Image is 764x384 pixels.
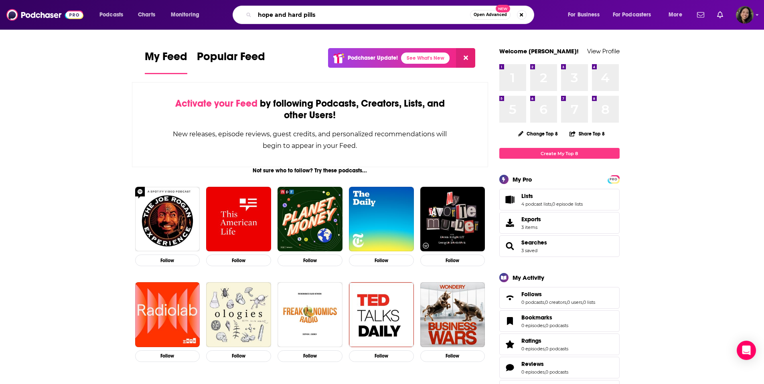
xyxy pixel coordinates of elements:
[135,350,200,362] button: Follow
[135,282,200,347] img: Radiolab
[135,255,200,266] button: Follow
[587,47,620,55] a: View Profile
[521,239,547,246] span: Searches
[545,369,568,375] a: 0 podcasts
[521,346,545,352] a: 0 episodes
[562,8,610,21] button: open menu
[521,216,541,223] span: Exports
[145,50,187,74] a: My Feed
[521,337,568,344] a: Ratings
[206,187,271,252] img: This American Life
[502,194,518,205] a: Lists
[499,333,620,355] span: Ratings
[608,8,663,21] button: open menu
[714,8,726,22] a: Show notifications dropdown
[545,346,568,352] a: 0 podcasts
[552,201,583,207] a: 0 episode lists
[502,315,518,327] a: Bookmarks
[609,176,618,182] a: PRO
[499,212,620,234] a: Exports
[278,350,342,362] button: Follow
[502,241,518,252] a: Searches
[663,8,692,21] button: open menu
[420,350,485,362] button: Follow
[521,299,544,305] a: 0 podcasts
[669,9,682,20] span: More
[172,128,448,152] div: New releases, episode reviews, guest credits, and personalized recommendations will begin to appe...
[401,53,450,64] a: See What's New
[521,314,568,321] a: Bookmarks
[502,362,518,373] a: Reviews
[349,255,414,266] button: Follow
[521,248,537,253] a: 3 saved
[544,299,545,305] span: ,
[521,323,545,328] a: 0 episodes
[521,291,542,298] span: Follows
[499,287,620,309] span: Follows
[172,98,448,121] div: by following Podcasts, Creators, Lists, and other Users!
[513,129,563,139] button: Change Top 8
[545,369,545,375] span: ,
[499,235,620,257] span: Searches
[255,8,470,21] input: Search podcasts, credits, & more...
[499,47,579,55] a: Welcome [PERSON_NAME]!
[545,299,566,305] a: 0 creators
[278,187,342,252] img: Planet Money
[694,8,707,22] a: Show notifications dropdown
[521,192,583,200] a: Lists
[349,282,414,347] img: TED Talks Daily
[197,50,265,68] span: Popular Feed
[171,9,199,20] span: Monitoring
[240,6,542,24] div: Search podcasts, credits, & more...
[545,323,568,328] a: 0 podcasts
[348,55,398,61] p: Podchaser Update!
[278,282,342,347] img: Freakonomics Radio
[521,201,551,207] a: 4 podcast lists
[133,8,160,21] a: Charts
[99,9,123,20] span: Podcasts
[420,255,485,266] button: Follow
[613,9,651,20] span: For Podcasters
[499,189,620,210] span: Lists
[165,8,210,21] button: open menu
[569,126,605,141] button: Share Top 8
[521,360,568,368] a: Reviews
[138,9,155,20] span: Charts
[737,341,756,360] div: Open Intercom Messenger
[206,255,271,266] button: Follow
[521,337,541,344] span: Ratings
[145,50,187,68] span: My Feed
[513,176,532,183] div: My Pro
[499,357,620,378] span: Reviews
[135,187,200,252] img: The Joe Rogan Experience
[206,350,271,362] button: Follow
[502,217,518,228] span: Exports
[502,339,518,350] a: Ratings
[582,299,583,305] span: ,
[736,6,754,24] button: Show profile menu
[278,255,342,266] button: Follow
[197,50,265,74] a: Popular Feed
[499,148,620,159] a: Create My Top 8
[545,323,545,328] span: ,
[420,282,485,347] img: Business Wars
[6,7,83,22] img: Podchaser - Follow, Share and Rate Podcasts
[175,97,257,109] span: Activate your Feed
[567,299,582,305] a: 0 users
[521,192,533,200] span: Lists
[521,369,545,375] a: 0 episodes
[513,274,544,281] div: My Activity
[132,167,488,174] div: Not sure who to follow? Try these podcasts...
[206,282,271,347] a: Ologies with Alie Ward
[568,9,600,20] span: For Business
[349,187,414,252] img: The Daily
[551,201,552,207] span: ,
